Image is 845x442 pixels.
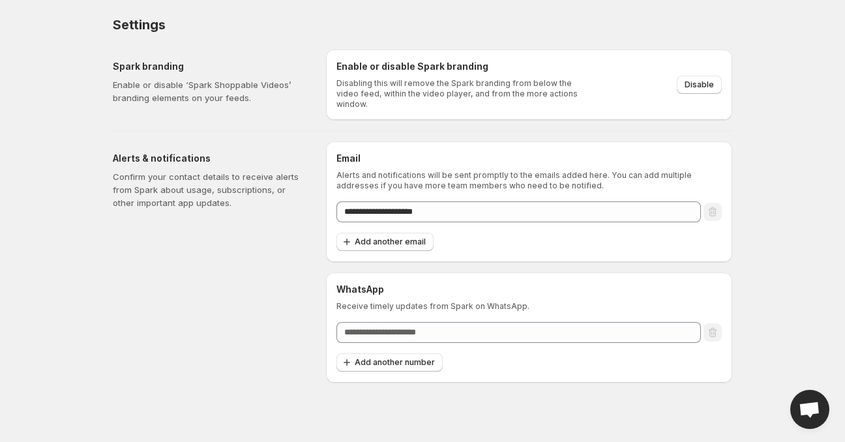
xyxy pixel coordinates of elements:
[336,353,443,372] button: Add another number
[336,170,722,191] p: Alerts and notifications will be sent promptly to the emails added here. You can add multiple add...
[336,301,722,312] p: Receive timely updates from Spark on WhatsApp.
[113,78,305,104] p: Enable or disable ‘Spark Shoppable Videos’ branding elements on your feeds.
[355,357,435,368] span: Add another number
[336,78,586,110] p: Disabling this will remove the Spark branding from below the video feed, within the video player,...
[113,152,305,165] h5: Alerts & notifications
[336,60,586,73] h6: Enable or disable Spark branding
[685,80,714,90] span: Disable
[355,237,426,247] span: Add another email
[113,17,165,33] span: Settings
[113,170,305,209] p: Confirm your contact details to receive alerts from Spark about usage, subscriptions, or other im...
[677,76,722,94] button: Disable
[113,60,305,73] h5: Spark branding
[336,152,722,165] h6: Email
[790,390,829,429] a: Open chat
[336,283,722,296] h6: WhatsApp
[336,233,434,251] button: Add another email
